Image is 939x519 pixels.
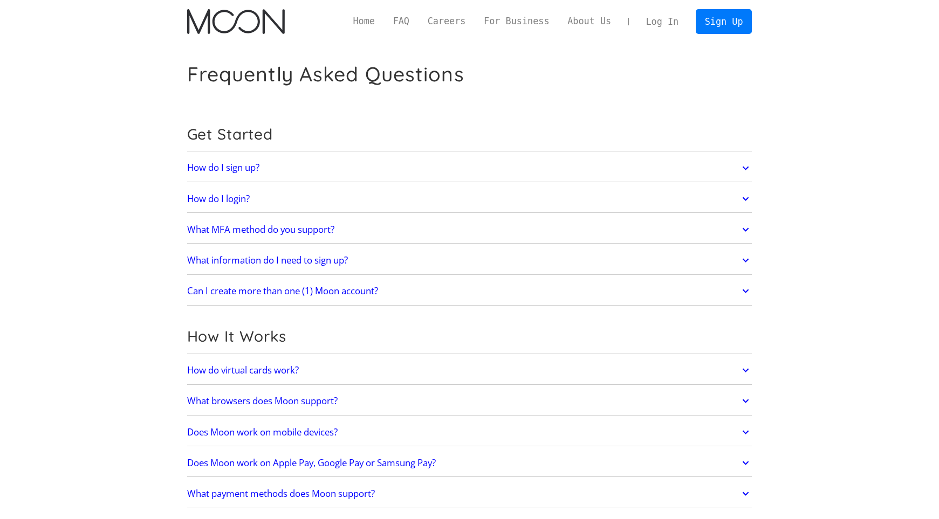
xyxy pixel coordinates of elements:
[187,188,752,210] a: How do I login?
[187,162,259,173] h2: How do I sign up?
[187,359,752,382] a: How do virtual cards work?
[187,458,436,468] h2: Does Moon work on Apple Pay, Google Pay or Samsung Pay?
[637,10,688,33] a: Log In
[696,9,752,33] a: Sign Up
[187,421,752,444] a: Does Moon work on mobile devices?
[475,15,558,28] a: For Business
[187,9,285,34] img: Moon Logo
[187,390,752,412] a: What browsers does Moon support?
[187,224,334,235] h2: What MFA method do you support?
[187,280,752,302] a: Can I create more than one (1) Moon account?
[187,218,752,241] a: What MFA method do you support?
[344,15,384,28] a: Home
[187,249,752,272] a: What information do I need to sign up?
[419,15,475,28] a: Careers
[187,427,338,438] h2: Does Moon work on mobile devices?
[187,396,338,406] h2: What browsers does Moon support?
[187,488,375,499] h2: What payment methods does Moon support?
[558,15,620,28] a: About Us
[187,62,464,86] h1: Frequently Asked Questions
[187,125,752,143] h2: Get Started
[187,452,752,474] a: Does Moon work on Apple Pay, Google Pay or Samsung Pay?
[187,193,250,204] h2: How do I login?
[187,157,752,179] a: How do I sign up?
[384,15,419,28] a: FAQ
[187,365,299,376] h2: How do virtual cards work?
[187,255,348,266] h2: What information do I need to sign up?
[187,327,752,345] h2: How It Works
[187,286,378,296] h2: Can I create more than one (1) Moon account?
[187,482,752,505] a: What payment methods does Moon support?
